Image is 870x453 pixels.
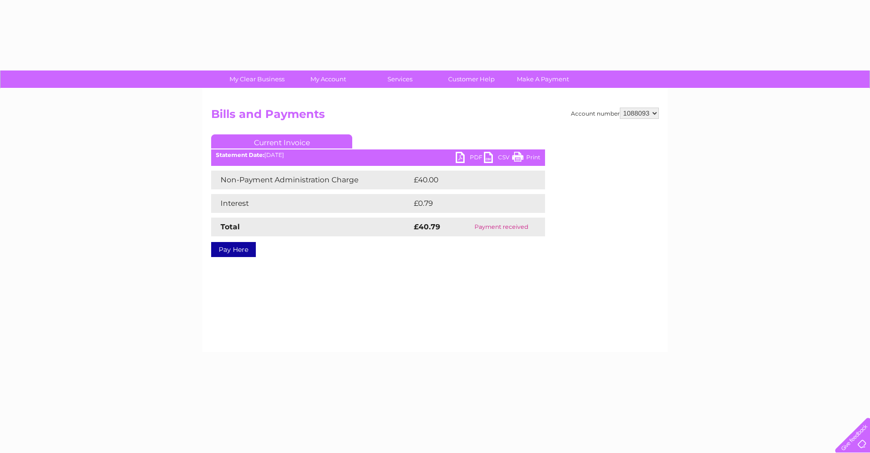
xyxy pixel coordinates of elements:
a: PDF [456,152,484,165]
div: Account number [571,108,659,119]
td: Interest [211,194,411,213]
b: Statement Date: [216,151,264,158]
td: £0.79 [411,194,523,213]
a: My Clear Business [218,70,296,88]
a: CSV [484,152,512,165]
strong: £40.79 [414,222,440,231]
a: Print [512,152,540,165]
a: My Account [290,70,367,88]
strong: Total [221,222,240,231]
div: [DATE] [211,152,545,158]
a: Customer Help [433,70,510,88]
h2: Bills and Payments [211,108,659,125]
a: Current Invoice [211,134,352,148]
td: £40.00 [411,171,527,189]
a: Services [361,70,439,88]
a: Make A Payment [504,70,582,88]
td: Payment received [458,218,545,236]
td: Non-Payment Administration Charge [211,171,411,189]
a: Pay Here [211,242,256,257]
